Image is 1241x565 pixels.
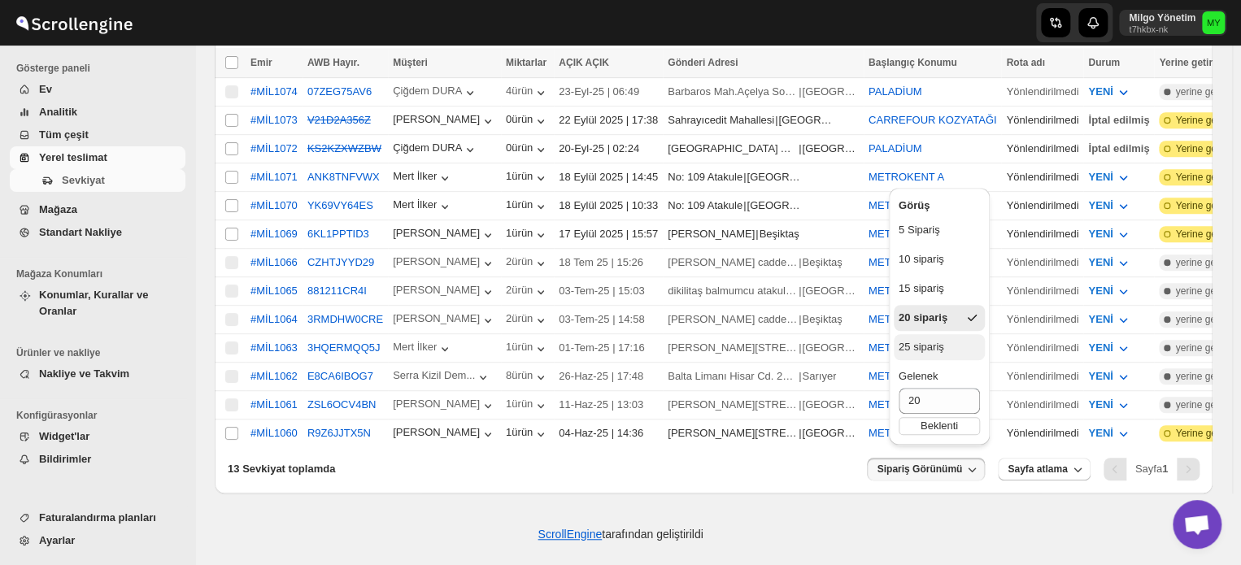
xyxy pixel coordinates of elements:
font: Mert İlker [393,170,437,182]
font: Beklenti [921,419,958,432]
button: 0 ürün [506,141,549,158]
font: Yönlendirilmedi [1006,256,1078,268]
font: Yönlendirilmedi [1006,313,1078,325]
font: | [799,142,801,154]
button: 2 ürün [506,312,549,328]
font: Mert İlker [393,198,437,211]
button: 0 ürün [506,113,549,129]
font: #MİL1069 [250,228,298,240]
font: YENİ [1088,85,1113,98]
font: Sipariş Görünümü [877,463,962,475]
button: YK69VY64ES [307,199,373,211]
button: Faturalandırma planları [10,506,185,529]
font: | [799,341,801,354]
button: 2 ürün [506,255,549,272]
span: Milgo Yönetim [1202,11,1225,34]
button: YENİ [1078,420,1140,446]
button: YENİ [1078,79,1140,105]
font: Barbaros Mah.Açelya Sokağı Ağaoğlu Moontown Sitesi A1-2 Blok D:8 [668,85,994,98]
font: Çiğdem DURA [393,85,462,97]
font: 20-Eyl-25 | 02:24 [559,142,639,154]
button: #MİL1060 [250,427,298,439]
button: 2 ürün [506,284,549,300]
button: [PERSON_NAME] [393,398,496,414]
font: [PERSON_NAME] [393,284,480,296]
button: 07ZEG75AV6 [307,85,372,98]
button: YENİ [1078,164,1140,190]
button: METROKENT A [869,313,944,325]
font: 25 sipariş [899,341,944,353]
font: yerine getirildi [1175,257,1235,268]
button: E8CA6IBOG7 [307,370,373,382]
font: #MİL1071 [250,171,298,183]
font: YENİ [1088,199,1113,211]
font: Yönlendirilmedi [1006,199,1078,211]
font: [PERSON_NAME] caddesi no 79 ulus [668,313,846,325]
button: #MİL1073 [250,114,298,126]
button: Serra Kizil Dem... [393,369,491,385]
font: ürün [512,312,533,324]
button: Tüm çeşit [10,124,185,146]
font: #MİL1070 [250,199,298,211]
button: Widget'lar [10,425,185,448]
font: ürün [512,341,533,353]
font: YENİ [1088,370,1113,382]
font: [PERSON_NAME] [393,398,480,410]
font: ürün [512,284,533,296]
button: [PERSON_NAME] [393,227,496,243]
font: 0 [506,141,512,154]
font: Milgo Yönetim [1129,12,1195,24]
button: Çiğdem DURA [393,141,478,158]
font: Bildirimler [39,453,91,465]
font: AWB Hayır. [307,57,359,68]
button: PALADİUM [869,142,922,154]
font: Mağaza [39,203,77,215]
button: #MİL1072 [250,142,298,154]
font: Yönlendirilmedi [1006,228,1078,240]
font: t7hkbx-nk [1129,24,1168,34]
button: YENİ [1078,306,1140,332]
text: MY [1207,18,1221,28]
font: [PERSON_NAME][STREET_ADDRESS][PERSON_NAME] [668,398,946,411]
font: | [743,171,746,183]
button: METROKENT A [869,256,944,268]
font: Konumlar, Kurallar ve Oranlar [39,289,148,317]
font: Beşiktaş [759,228,799,240]
button: ZSL6OCV4BN [307,398,377,411]
font: Yönlendirilmedi [1006,370,1078,382]
font: Başlangıç ​​Konumu [869,57,957,68]
font: [GEOGRAPHIC_DATA] [802,398,912,411]
font: Yönlendirilmedi [1006,285,1078,297]
font: 3HQERMQQ5J [307,341,381,354]
img: Kaydırma Motoru [13,2,135,43]
font: ANK8TNFVWX [307,171,380,183]
font: 1 [506,426,512,438]
font: [GEOGRAPHIC_DATA] [802,341,912,354]
a: ScrollEngine [538,528,602,541]
font: KS2KZXWZBW [307,142,381,154]
button: [PERSON_NAME] [393,284,496,300]
font: [PERSON_NAME] [393,227,480,239]
font: Widget'lar [39,430,89,442]
font: Gösterge paneli [16,63,90,74]
font: Beşiktaş [802,313,842,325]
font: 20 sipariş [899,311,947,324]
button: Nakliye ve Takvim [10,363,185,385]
font: Standart Nakliye [39,226,122,238]
button: [PERSON_NAME] [393,113,496,129]
font: | [799,398,801,411]
font: 3RMDHW0CRE [307,313,383,325]
button: PALADİUM [869,85,922,98]
font: 6KL1PPTID3 [307,228,369,240]
button: Sayfa atlama [998,458,1090,480]
button: 1 ürün [506,341,549,357]
font: Nakliye ve Takvim [39,367,129,380]
button: 10 sipariş [894,246,985,272]
font: No: 109 Atakule [668,199,742,211]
